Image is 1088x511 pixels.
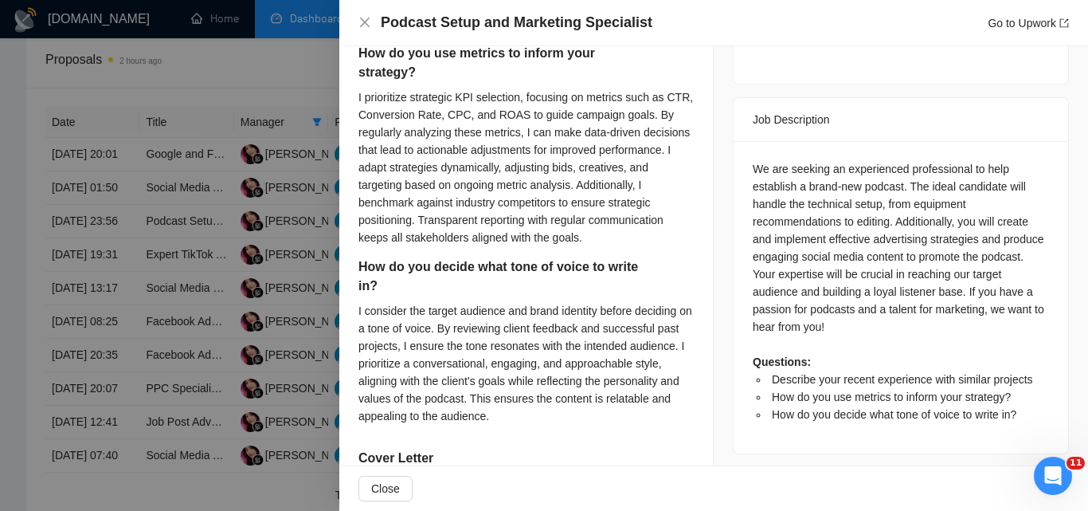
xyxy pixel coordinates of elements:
span: Describe your recent experience with similar projects [772,373,1033,386]
h5: How do you use metrics to inform your strategy? [358,44,644,82]
div: Job Description [753,98,1049,141]
strong: Questions: [753,356,811,368]
iframe: Intercom live chat [1034,457,1072,495]
span: close [358,16,371,29]
span: How do you use metrics to inform your strategy? [772,391,1011,403]
span: 11 [1066,457,1085,470]
h5: Cover Letter [358,449,433,468]
div: I prioritize strategic KPI selection, focusing on metrics such as CTR, Conversion Rate, CPC, and ... [358,88,694,246]
button: Close [358,16,371,29]
span: Close [371,480,400,497]
div: We are seeking an experienced professional to help establish a brand-new podcast. The ideal candi... [753,160,1049,423]
h4: Podcast Setup and Marketing Specialist [381,13,652,33]
span: export [1059,18,1069,28]
h5: How do you decide what tone of voice to write in? [358,257,644,296]
div: I consider the target audience and brand identity before deciding on a tone of voice. By reviewin... [358,302,694,425]
a: Go to Upworkexport [988,17,1069,29]
span: How do you decide what tone of voice to write in? [772,408,1016,421]
button: Close [358,476,413,501]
